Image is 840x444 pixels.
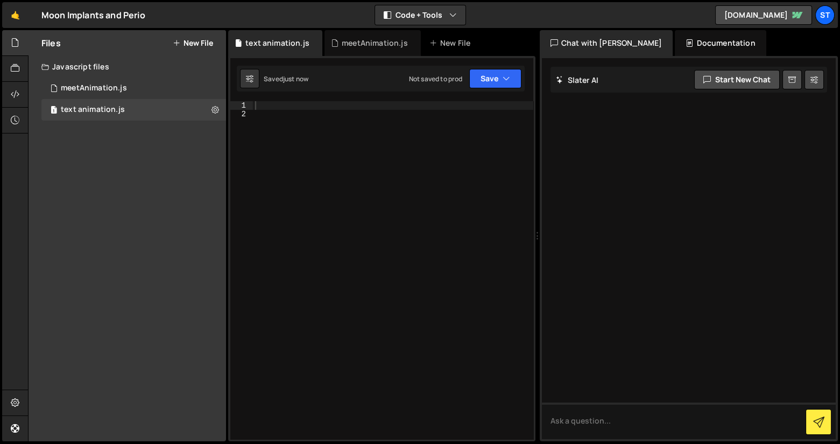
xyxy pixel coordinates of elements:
[409,74,463,83] div: Not saved to prod
[675,30,766,56] div: Documentation
[342,38,408,48] div: meetAnimation.js
[283,74,308,83] div: just now
[245,38,309,48] div: text animation.js
[173,39,213,47] button: New File
[2,2,29,28] a: 🤙
[41,9,145,22] div: Moon Implants and Perio
[469,69,521,88] button: Save
[41,99,226,121] div: 15234/48225.js
[51,107,57,115] span: 1
[815,5,835,25] a: St
[41,37,61,49] h2: Files
[540,30,673,56] div: Chat with [PERSON_NAME]
[264,74,308,83] div: Saved
[556,75,599,85] h2: Slater AI
[230,101,253,110] div: 1
[715,5,812,25] a: [DOMAIN_NAME]
[61,83,127,93] div: meetAnimation.js
[29,56,226,77] div: Javascript files
[41,77,226,99] div: 15234/39990.js
[429,38,475,48] div: New File
[375,5,465,25] button: Code + Tools
[61,105,125,115] div: text animation.js
[694,70,780,89] button: Start new chat
[230,110,253,118] div: 2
